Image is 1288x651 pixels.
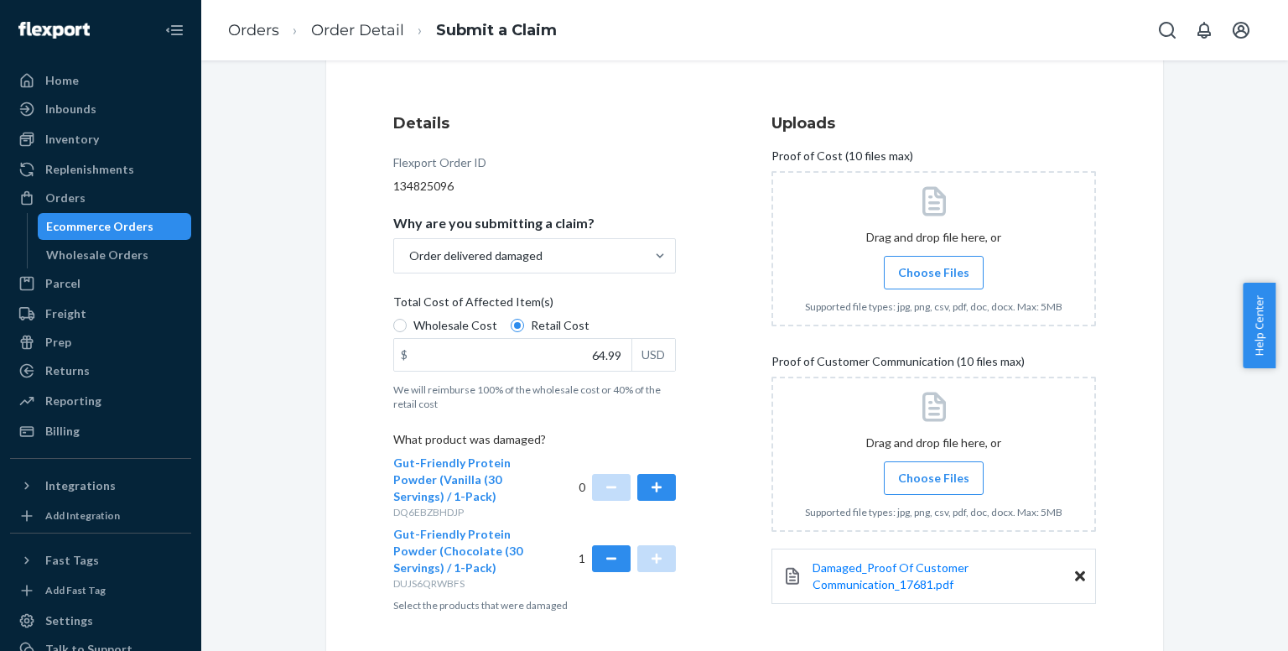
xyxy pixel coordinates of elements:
a: Reporting [10,388,191,414]
a: Inventory [10,126,191,153]
div: Inventory [45,131,99,148]
p: DQ6EBZBHDJP [393,505,535,519]
div: Prep [45,334,71,351]
div: 134825096 [393,178,676,195]
div: Inbounds [45,101,96,117]
a: Freight [10,300,191,327]
div: Orders [45,190,86,206]
a: Parcel [10,270,191,297]
div: Add Integration [45,508,120,523]
button: Integrations [10,472,191,499]
a: Add Integration [10,506,191,526]
div: Fast Tags [45,552,99,569]
a: Order Detail [311,21,404,39]
span: Total Cost of Affected Item(s) [393,294,553,317]
a: Billing [10,418,191,445]
span: Damaged_Proof Of Customer Communication_17681.pdf [813,560,969,591]
div: $ [394,339,414,371]
input: Retail Cost [511,319,524,332]
div: 0 [579,455,677,519]
a: Wholesale Orders [38,242,192,268]
p: DUJS6QRWBFS [393,576,535,591]
div: Home [45,72,79,89]
input: Wholesale Cost [393,319,407,332]
a: Orders [228,21,279,39]
span: Gut-Friendly Protein Powder (Vanilla (30 Servings) / 1-Pack) [393,456,511,503]
div: Returns [45,362,90,379]
a: Settings [10,607,191,634]
a: Add Fast Tag [10,581,191,601]
div: Freight [45,305,86,322]
span: Choose Files [898,264,969,281]
span: Proof of Customer Communication (10 files max) [771,353,1025,377]
h3: Uploads [771,112,1096,134]
button: Fast Tags [10,547,191,574]
a: Submit a Claim [436,21,557,39]
p: Select the products that were damaged [393,598,676,612]
div: Wholesale Orders [46,247,148,263]
input: $USD [394,339,631,371]
button: Open account menu [1224,13,1258,47]
div: Ecommerce Orders [46,218,153,235]
p: We will reimburse 100% of the wholesale cost or 40% of the retail cost [393,383,676,411]
button: Open Search Box [1150,13,1184,47]
button: Open notifications [1187,13,1221,47]
div: Add Fast Tag [45,583,106,597]
div: Reporting [45,393,101,409]
span: Proof of Cost (10 files max) [771,148,913,171]
div: Replenishments [45,161,134,178]
div: Integrations [45,477,116,494]
a: Returns [10,357,191,384]
div: USD [631,339,675,371]
a: Damaged_Proof Of Customer Communication_17681.pdf [813,560,1074,593]
p: Why are you submitting a claim? [393,215,595,232]
div: Order delivered damaged [409,247,543,264]
span: Choose Files [898,470,969,487]
span: Gut-Friendly Protein Powder (Chocolate (30 Servings) / 1-Pack) [393,527,522,575]
h3: Details [393,112,676,134]
div: 1 [579,526,677,591]
a: Home [10,67,191,94]
a: Ecommerce Orders [38,213,192,240]
div: Flexport Order ID [393,154,486,178]
img: Flexport logo [18,22,90,39]
a: Inbounds [10,96,191,122]
a: Orders [10,185,191,211]
p: What product was damaged? [393,431,676,455]
div: Billing [45,423,80,440]
button: Close Navigation [158,13,191,47]
div: Settings [45,612,93,629]
a: Prep [10,329,191,356]
ol: breadcrumbs [215,6,570,55]
a: Replenishments [10,156,191,183]
div: Parcel [45,275,80,292]
button: Help Center [1243,283,1275,368]
span: Retail Cost [531,317,589,334]
span: Wholesale Cost [413,317,497,334]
